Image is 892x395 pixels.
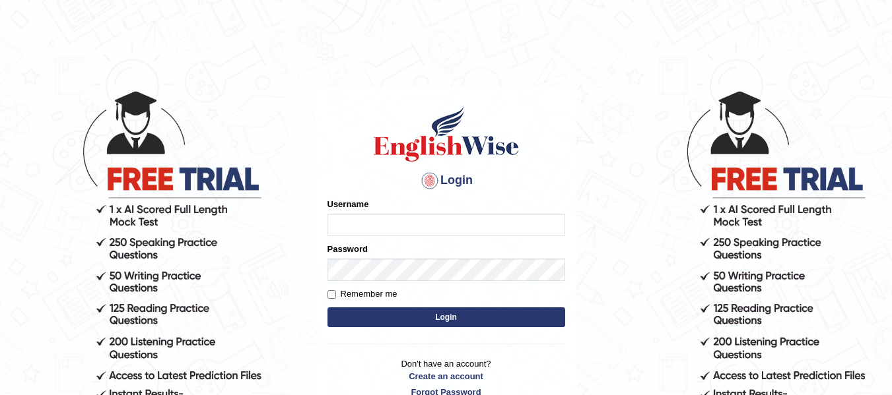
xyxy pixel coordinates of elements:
label: Remember me [327,288,397,301]
h4: Login [327,170,565,191]
input: Remember me [327,290,336,299]
label: Password [327,243,368,255]
img: Logo of English Wise sign in for intelligent practice with AI [371,104,522,164]
button: Login [327,307,565,327]
label: Username [327,198,369,210]
a: Create an account [327,370,565,382]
